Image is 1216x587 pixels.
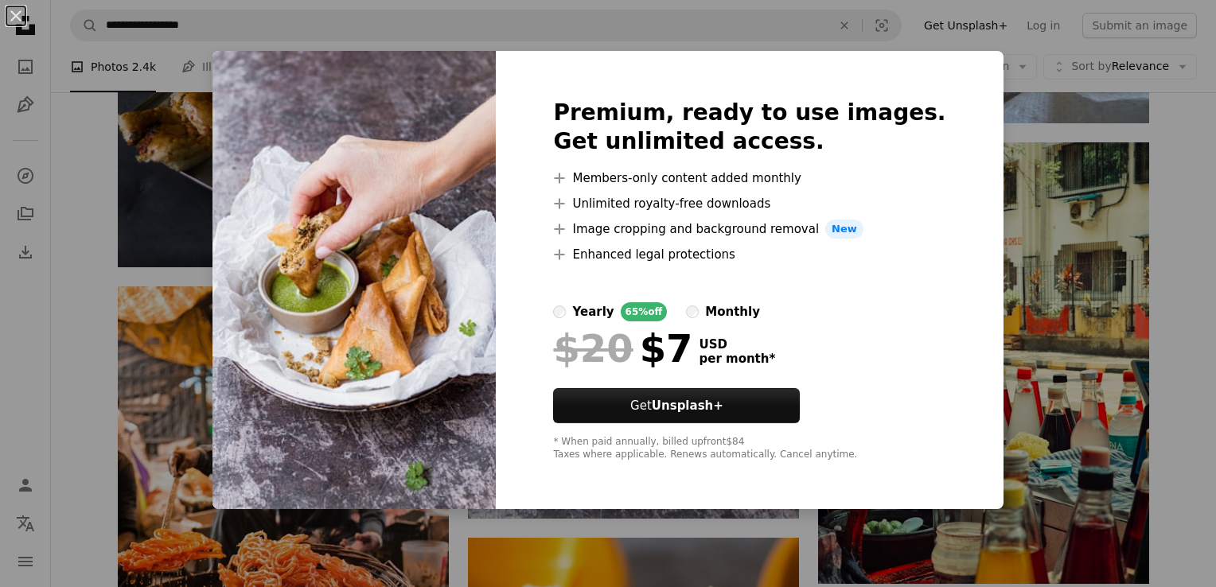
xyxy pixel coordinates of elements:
[553,245,945,264] li: Enhanced legal protections
[553,99,945,156] h2: Premium, ready to use images. Get unlimited access.
[553,305,566,318] input: yearly65%off
[699,337,775,352] span: USD
[553,169,945,188] li: Members-only content added monthly
[621,302,668,321] div: 65% off
[705,302,760,321] div: monthly
[553,328,633,369] span: $20
[553,388,800,423] button: GetUnsplash+
[553,328,692,369] div: $7
[686,305,699,318] input: monthly
[572,302,614,321] div: yearly
[212,51,496,509] img: premium_photo-1695297516147-4c4adafeaf88
[699,352,775,366] span: per month *
[825,220,863,239] span: New
[553,220,945,239] li: Image cropping and background removal
[553,194,945,213] li: Unlimited royalty-free downloads
[553,436,945,461] div: * When paid annually, billed upfront $84 Taxes where applicable. Renews automatically. Cancel any...
[652,398,723,413] strong: Unsplash+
